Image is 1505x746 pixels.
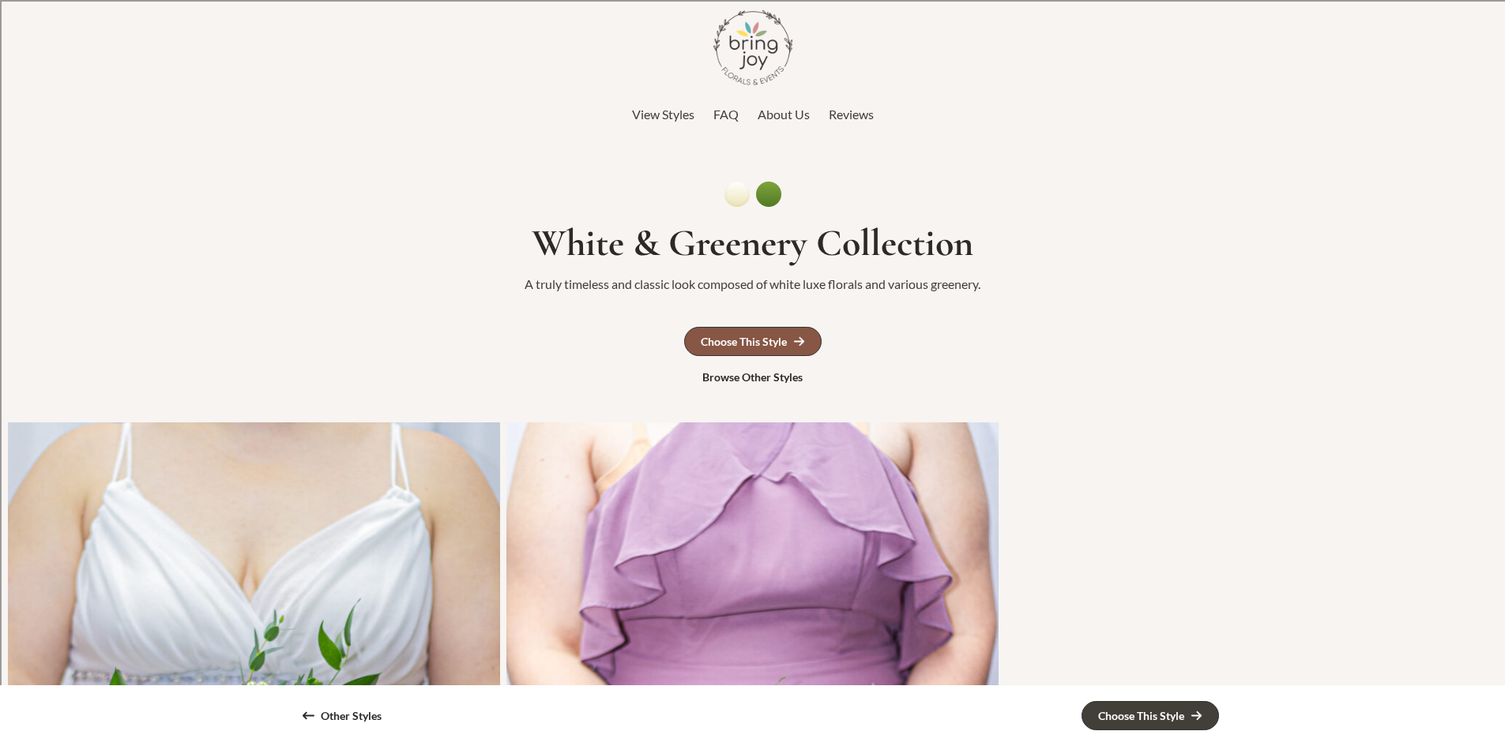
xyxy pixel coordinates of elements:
a: FAQ [713,103,739,126]
div: Other Styles [321,710,382,722]
div: Move To ... [6,35,1499,49]
span: View Styles [632,107,694,122]
div: Rename [6,92,1499,106]
nav: Top Header Menu [279,103,1227,126]
div: Move To ... [6,106,1499,120]
a: Other Styles [287,702,397,729]
span: FAQ [713,107,739,122]
a: View Styles [632,103,694,126]
div: Sort New > Old [6,21,1499,35]
div: Options [6,63,1499,77]
div: Delete [6,49,1499,63]
span: Reviews [829,107,874,122]
a: About Us [758,103,810,126]
a: Reviews [829,103,874,126]
a: Choose This Style [1082,701,1219,730]
div: Sign out [6,77,1499,92]
div: Choose This Style [1098,710,1184,722]
span: About Us [758,107,810,122]
div: Sort A > Z [6,6,1499,21]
